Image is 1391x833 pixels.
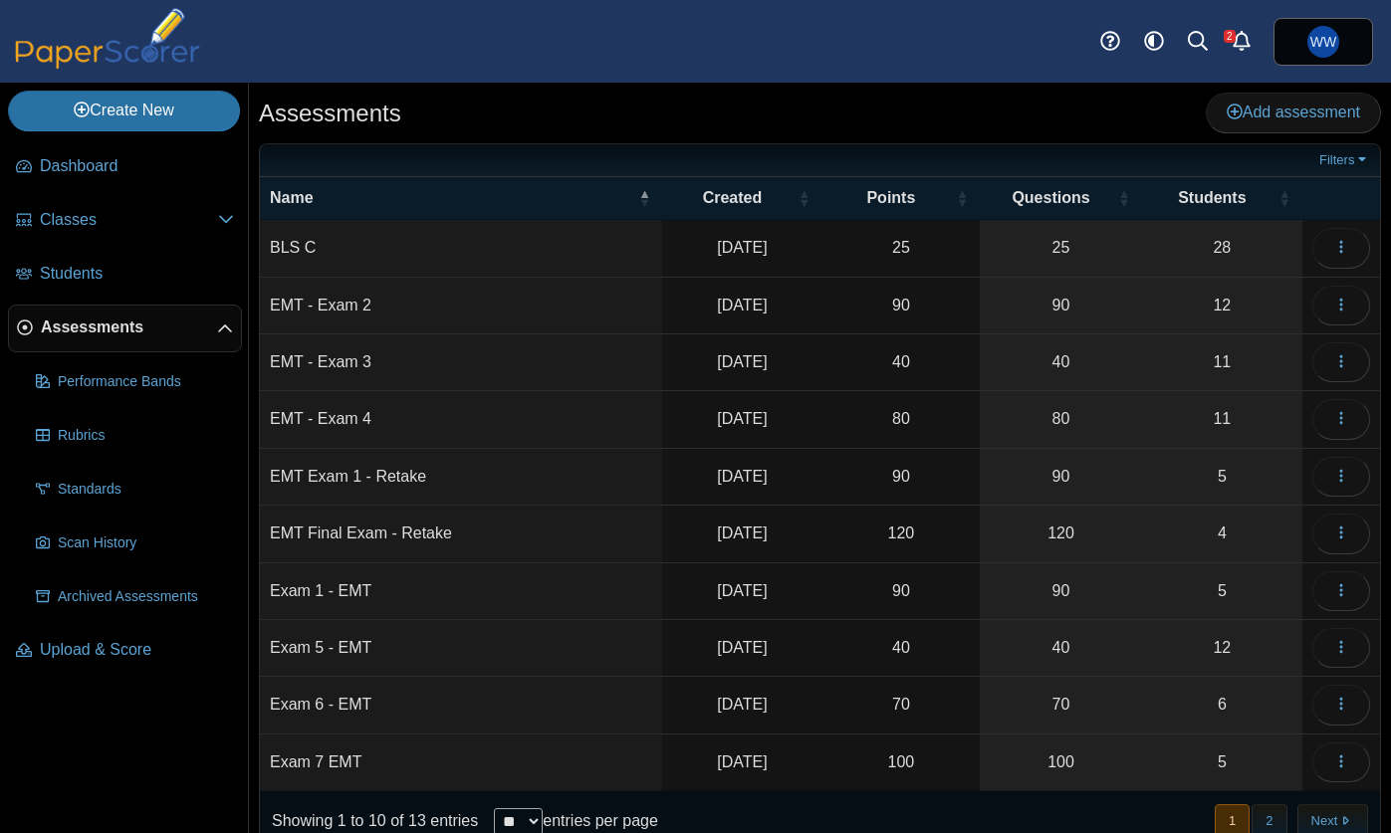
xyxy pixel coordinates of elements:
a: Dashboard [8,143,242,191]
span: Add assessment [1227,104,1360,120]
span: William Whitney [1310,35,1336,49]
a: 28 [1142,220,1302,276]
td: Exam 1 - EMT [260,563,662,620]
span: Questions [1012,189,1089,206]
a: 25 [980,220,1141,276]
a: 6 [1142,677,1302,732]
td: 80 [821,391,980,448]
time: Apr 18, 2025 at 12:07 PM [717,239,767,256]
time: May 31, 2025 at 10:05 PM [717,353,767,370]
a: Upload & Score [8,627,242,675]
span: Points : Activate to sort [956,177,968,219]
time: Jun 13, 2025 at 11:15 PM [717,410,767,427]
a: Students [8,251,242,299]
a: PaperScorer [8,55,207,72]
a: Classes [8,197,242,245]
td: Exam 7 EMT [260,734,662,791]
a: Assessments [8,305,242,352]
a: Rubrics [28,412,242,460]
a: 12 [1142,278,1302,333]
a: Filters [1314,150,1375,170]
td: 70 [821,677,980,733]
span: Students : Activate to sort [1278,177,1290,219]
td: EMT - Exam 4 [260,391,662,448]
span: Archived Assessments [58,587,234,607]
span: Created [703,189,763,206]
span: Scan History [58,533,234,553]
td: 90 [821,563,980,620]
time: Jul 15, 2025 at 2:07 PM [717,468,767,485]
time: Jul 12, 2025 at 2:00 PM [717,582,767,599]
a: 120 [980,506,1141,561]
h1: Assessments [259,97,401,130]
a: Archived Assessments [28,573,242,621]
td: 90 [821,278,980,334]
span: Name : Activate to invert sorting [638,177,650,219]
a: Create New [8,91,240,130]
a: 70 [980,677,1141,732]
a: 80 [980,391,1141,447]
span: Students [1178,189,1246,206]
td: 100 [821,734,980,791]
td: 40 [821,620,980,677]
a: 5 [1142,449,1302,505]
time: May 30, 2025 at 5:00 PM [717,524,767,541]
a: 40 [980,620,1141,676]
span: William Whitney [1307,26,1339,58]
a: 4 [1142,506,1302,561]
label: entries per page [543,812,658,829]
a: 90 [980,563,1141,619]
td: EMT Exam 1 - Retake [260,449,662,506]
td: 25 [821,220,980,277]
span: Rubrics [58,426,234,446]
a: 40 [980,334,1141,390]
a: Scan History [28,520,242,567]
a: 12 [1142,620,1302,676]
a: 5 [1142,734,1302,790]
td: Exam 5 - EMT [260,620,662,677]
time: May 25, 2025 at 9:59 PM [717,297,767,313]
td: EMT - Exam 2 [260,278,662,334]
td: 90 [821,449,980,506]
img: PaperScorer [8,8,207,69]
a: Alerts [1220,20,1264,64]
td: 40 [821,334,980,391]
a: Performance Bands [28,358,242,406]
a: Add assessment [1206,93,1381,132]
a: William Whitney [1274,18,1373,66]
span: Dashboard [40,155,234,177]
time: Jul 7, 2025 at 11:54 PM [717,753,767,770]
td: EMT Final Exam - Retake [260,506,662,562]
time: Jun 23, 2025 at 2:25 PM [717,639,767,656]
span: Classes [40,209,218,231]
a: 90 [980,449,1141,505]
span: Performance Bands [58,372,234,392]
span: Standards [58,480,234,500]
td: Exam 6 - EMT [260,677,662,733]
td: EMT - Exam 3 [260,334,662,391]
a: Standards [28,466,242,514]
a: 5 [1142,563,1302,619]
a: 90 [980,278,1141,333]
span: Questions : Activate to sort [1118,177,1130,219]
a: 100 [980,734,1141,790]
a: 11 [1142,334,1302,390]
a: 11 [1142,391,1302,447]
time: Jul 2, 2025 at 6:37 PM [717,696,767,713]
span: Students [40,263,234,285]
span: Created : Activate to sort [798,177,810,219]
td: BLS C [260,220,662,277]
span: Assessments [41,316,217,338]
span: Upload & Score [40,639,234,661]
span: Points [866,189,915,206]
td: 120 [821,506,980,562]
span: Name [270,189,314,206]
